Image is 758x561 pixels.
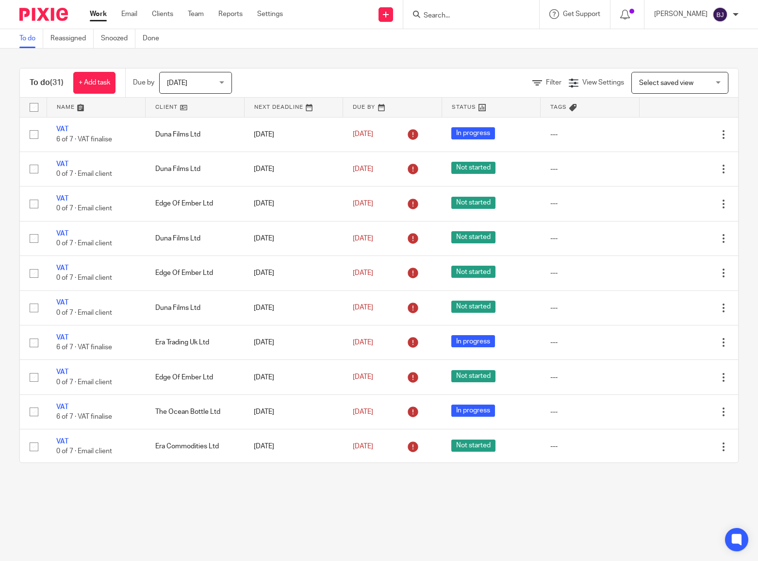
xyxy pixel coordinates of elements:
span: 0 of 7 · Email client [56,240,112,247]
span: 6 of 7 · VAT finalise [56,413,112,420]
a: Done [143,29,166,48]
span: View Settings [582,79,624,86]
a: Clients [152,9,173,19]
a: Team [188,9,204,19]
td: Edge Of Ember Ltd [146,360,245,394]
span: [DATE] [353,235,373,242]
span: In progress [451,335,495,347]
span: Filter [546,79,561,86]
a: VAT [56,230,68,237]
a: VAT [56,299,68,306]
td: [DATE] [244,290,343,325]
td: Edge Of Ember Ltd [146,256,245,290]
div: --- [550,130,630,139]
span: Not started [451,266,495,278]
span: [DATE] [167,80,187,86]
div: --- [550,442,630,451]
td: Duna Films Ltd [146,290,245,325]
span: 0 of 7 · Email client [56,448,112,455]
a: VAT [56,369,68,375]
a: VAT [56,265,68,272]
td: [DATE] [244,394,343,429]
span: 6 of 7 · VAT finalise [56,344,112,351]
a: VAT [56,334,68,341]
a: VAT [56,126,68,133]
a: VAT [56,161,68,168]
span: [DATE] [353,374,373,380]
div: --- [550,338,630,347]
span: Select saved view [639,80,693,86]
a: + Add task [73,72,115,94]
div: --- [550,373,630,382]
td: Era Trading Uk Ltd [146,325,245,360]
td: Era Commodities Ltd [146,429,245,464]
td: Duna Films Ltd [146,221,245,255]
td: [DATE] [244,117,343,152]
span: 0 of 7 · Email client [56,205,112,212]
span: In progress [451,405,495,417]
span: 0 of 7 · Email client [56,275,112,282]
td: The Ocean Bottle Ltd [146,394,245,429]
td: [DATE] [244,221,343,255]
span: [DATE] [353,166,373,172]
span: Not started [451,370,495,382]
input: Search [423,12,510,20]
span: Tags [550,104,567,110]
td: Duna Films Ltd [146,117,245,152]
span: [DATE] [353,408,373,415]
a: VAT [56,404,68,410]
div: --- [550,164,630,174]
a: VAT [56,195,68,202]
div: --- [550,234,630,243]
div: --- [550,303,630,313]
p: [PERSON_NAME] [654,9,708,19]
span: Get Support [563,11,600,17]
a: Settings [257,9,283,19]
td: [DATE] [244,152,343,186]
a: Reports [218,9,243,19]
td: Duna Films Ltd [146,152,245,186]
td: Edge Of Ember Ltd [146,187,245,221]
span: 0 of 7 · Email client [56,309,112,316]
td: [DATE] [244,187,343,221]
span: 6 of 7 · VAT finalise [56,136,112,143]
a: Work [90,9,107,19]
td: [DATE] [244,429,343,464]
span: Not started [451,197,495,209]
span: [DATE] [353,339,373,346]
img: svg%3E [712,7,728,22]
span: (31) [50,79,64,86]
span: [DATE] [353,270,373,276]
h1: To do [30,78,64,88]
span: Not started [451,301,495,313]
a: To do [19,29,43,48]
span: [DATE] [353,305,373,311]
td: [DATE] [244,256,343,290]
span: [DATE] [353,131,373,138]
div: --- [550,268,630,278]
div: --- [550,407,630,417]
p: Due by [133,78,154,87]
span: Not started [451,231,495,243]
img: Pixie [19,8,68,21]
span: Not started [451,440,495,452]
span: 0 of 7 · Email client [56,170,112,177]
td: [DATE] [244,325,343,360]
td: [DATE] [244,360,343,394]
div: --- [550,199,630,208]
a: Email [121,9,137,19]
span: Not started [451,162,495,174]
span: In progress [451,127,495,139]
a: Reassigned [50,29,94,48]
span: 0 of 7 · Email client [56,379,112,386]
span: [DATE] [353,443,373,450]
a: VAT [56,438,68,445]
a: Snoozed [101,29,135,48]
span: [DATE] [353,200,373,207]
